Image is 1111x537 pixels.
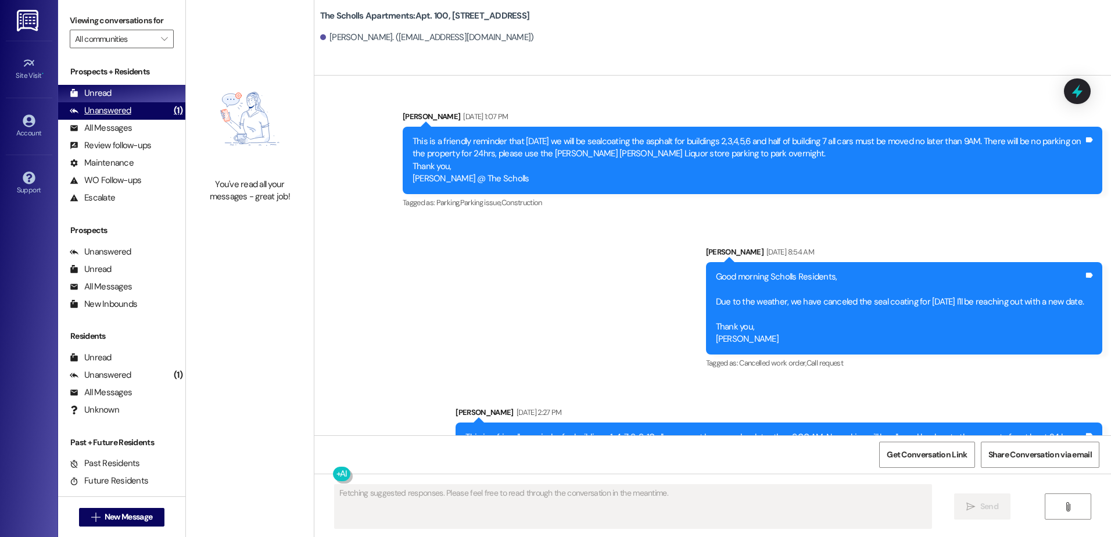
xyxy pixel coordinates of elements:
[17,10,41,31] img: ResiDesk Logo
[70,404,119,416] div: Unknown
[42,70,44,78] span: •
[70,139,151,152] div: Review follow-ups
[456,406,1102,423] div: [PERSON_NAME]
[981,442,1099,468] button: Share Conversation via email
[6,111,52,142] a: Account
[706,355,1103,371] div: Tagged as:
[70,457,140,470] div: Past Residents
[105,511,152,523] span: New Message
[413,135,1084,185] div: This is a friendly reminder that [DATE] we will be sealcoating the asphalt for buildings 2,3,4,5,...
[764,246,814,258] div: [DATE] 8:54 AM
[70,281,132,293] div: All Messages
[75,30,155,48] input: All communities
[320,10,529,22] b: The Scholls Apartments: Apt. 100, [STREET_ADDRESS]
[91,513,100,522] i: 
[70,352,112,364] div: Unread
[501,198,542,207] span: Construction
[70,157,134,169] div: Maintenance
[70,192,115,204] div: Escalate
[58,224,185,237] div: Prospects
[716,271,1084,346] div: Good morning Scholls Residents, Due to the weather, we have canceled the seal coating for [DATE] ...
[465,431,1084,443] div: This is a friendly reminder for buildings, 1, 4, 7, 8, 9, 10 all cars must be moved no later than...
[70,263,112,275] div: Unread
[460,198,501,207] span: Parking issue ,
[79,508,165,527] button: New Message
[403,194,1102,211] div: Tagged as:
[171,366,185,384] div: (1)
[6,168,52,199] a: Support
[335,485,931,528] textarea: Fetching suggested responses. Please feel free to read through the conversation in the meantime.
[58,330,185,342] div: Residents
[966,502,975,511] i: 
[70,122,132,134] div: All Messages
[879,442,974,468] button: Get Conversation Link
[70,386,132,399] div: All Messages
[954,493,1010,520] button: Send
[460,110,508,123] div: [DATE] 1:07 PM
[1063,502,1072,511] i: 
[436,198,460,207] span: Parking ,
[70,246,131,258] div: Unanswered
[6,53,52,85] a: Site Visit •
[980,500,998,513] span: Send
[70,87,112,99] div: Unread
[58,66,185,78] div: Prospects + Residents
[171,102,185,120] div: (1)
[706,246,1103,262] div: [PERSON_NAME]
[320,31,534,44] div: [PERSON_NAME]. ([EMAIL_ADDRESS][DOMAIN_NAME])
[70,12,174,30] label: Viewing conversations for
[58,436,185,449] div: Past + Future Residents
[514,406,562,418] div: [DATE] 2:27 PM
[199,178,301,203] div: You've read all your messages - great job!
[70,105,131,117] div: Unanswered
[739,358,806,368] span: Cancelled work order ,
[887,449,967,461] span: Get Conversation Link
[807,358,843,368] span: Call request
[70,475,148,487] div: Future Residents
[403,110,1102,127] div: [PERSON_NAME]
[70,174,141,187] div: WO Follow-ups
[70,298,137,310] div: New Inbounds
[161,34,167,44] i: 
[199,65,301,173] img: empty-state
[988,449,1092,461] span: Share Conversation via email
[70,369,131,381] div: Unanswered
